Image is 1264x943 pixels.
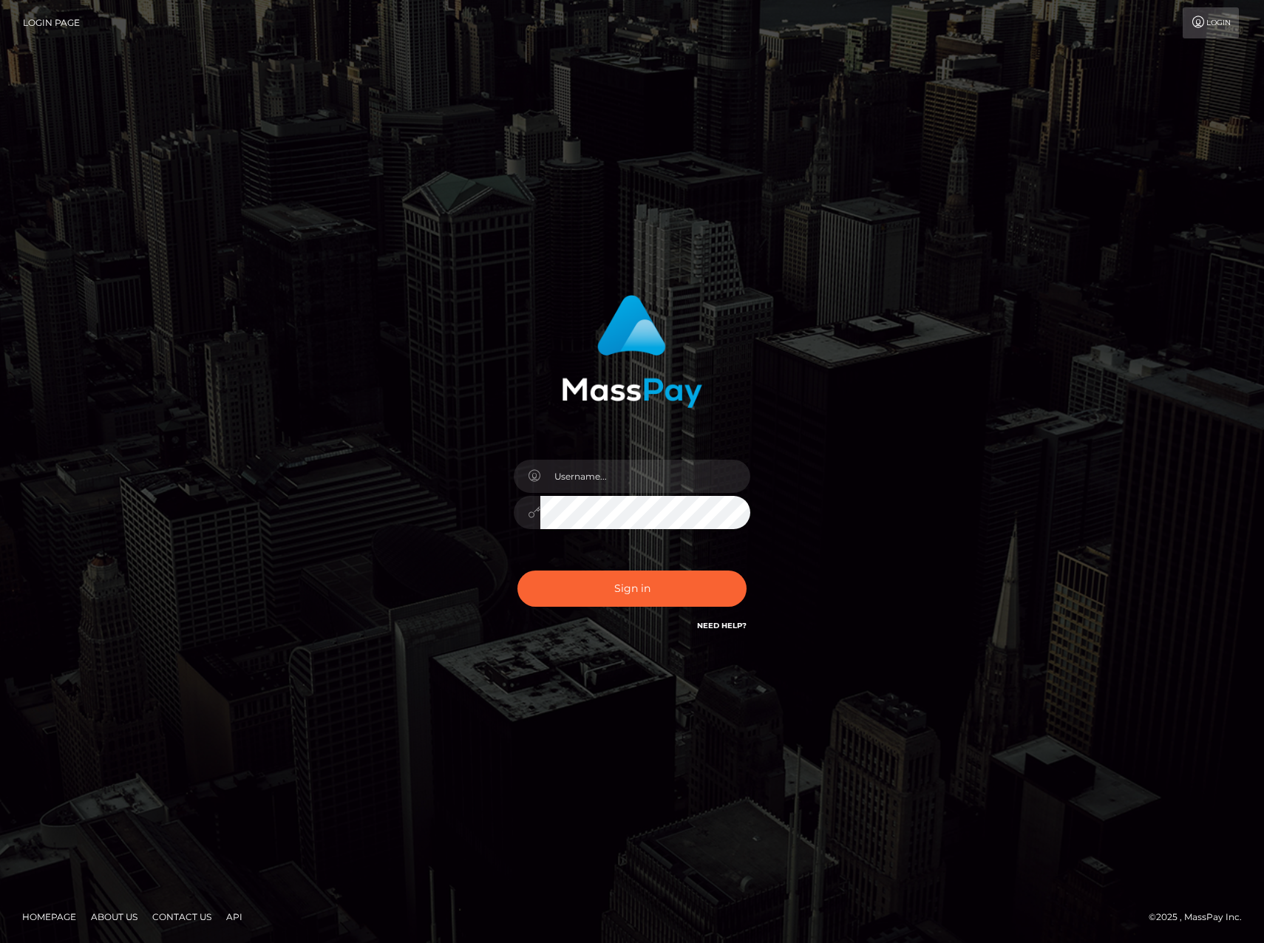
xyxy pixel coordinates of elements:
a: Homepage [16,905,82,928]
a: Contact Us [146,905,217,928]
input: Username... [540,460,750,493]
button: Sign in [517,571,747,607]
img: MassPay Login [562,295,702,408]
div: © 2025 , MassPay Inc. [1149,909,1253,925]
a: Need Help? [697,621,747,630]
a: Login [1183,7,1239,38]
a: API [220,905,248,928]
a: Login Page [23,7,80,38]
a: About Us [85,905,143,928]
